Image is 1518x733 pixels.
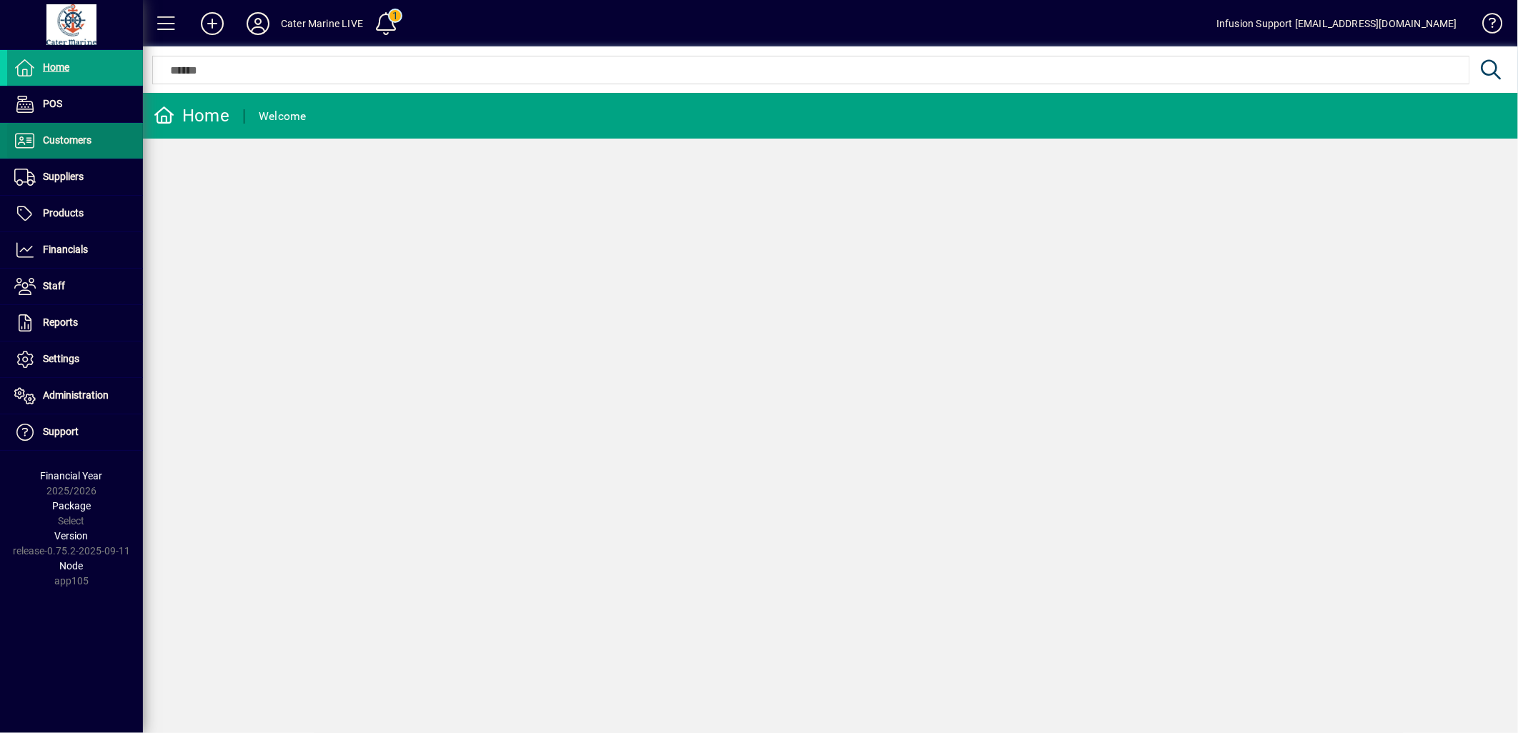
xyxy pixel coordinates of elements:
a: Products [7,196,143,231]
a: Financials [7,232,143,268]
a: POS [7,86,143,122]
a: Staff [7,269,143,304]
span: Staff [43,280,65,291]
div: Welcome [259,105,307,128]
span: Customers [43,134,91,146]
button: Profile [235,11,281,36]
span: Financial Year [41,470,103,482]
div: Cater Marine LIVE [281,12,363,35]
div: Home [154,104,229,127]
a: Customers [7,123,143,159]
a: Support [7,414,143,450]
a: Knowledge Base [1472,3,1500,49]
span: Support [43,426,79,437]
span: Home [43,61,69,73]
div: Infusion Support [EMAIL_ADDRESS][DOMAIN_NAME] [1216,12,1457,35]
span: Administration [43,389,109,401]
a: Administration [7,378,143,414]
span: POS [43,98,62,109]
span: Version [55,530,89,542]
span: Package [52,500,91,512]
span: Node [60,560,84,572]
span: Reports [43,316,78,328]
span: Suppliers [43,171,84,182]
a: Settings [7,341,143,377]
span: Products [43,207,84,219]
a: Suppliers [7,159,143,195]
span: Settings [43,353,79,364]
button: Add [189,11,235,36]
a: Reports [7,305,143,341]
span: Financials [43,244,88,255]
